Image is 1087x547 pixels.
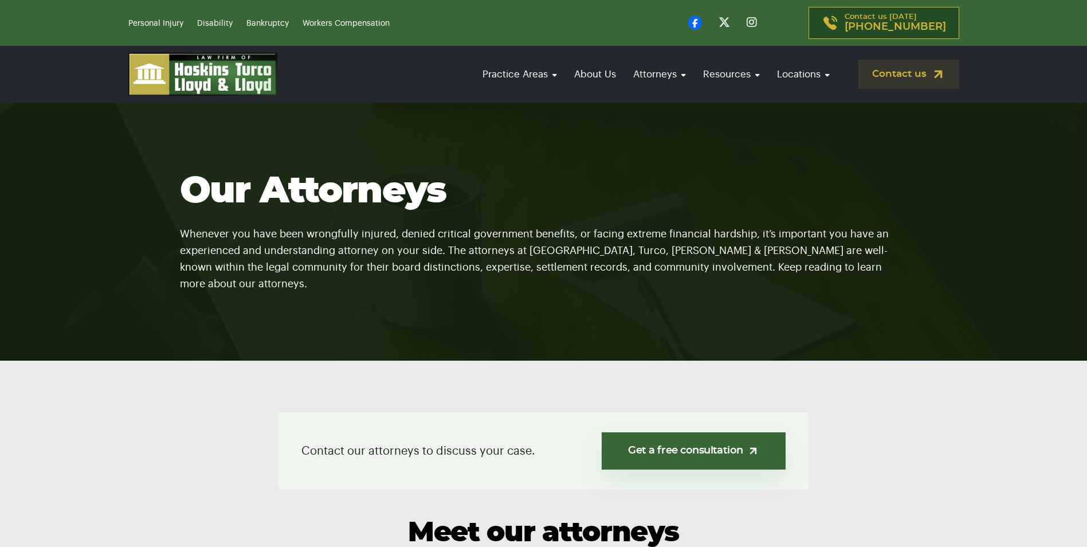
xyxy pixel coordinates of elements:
a: Personal Injury [128,19,183,28]
a: Contact us [DATE][PHONE_NUMBER] [809,7,959,39]
a: Locations [771,58,835,91]
a: About Us [568,58,622,91]
a: Attorneys [627,58,692,91]
a: Get a free consultation [602,432,786,470]
a: Contact us [858,60,959,89]
p: Contact us [DATE] [845,13,946,33]
div: Contact our attorneys to discuss your case. [278,412,809,490]
span: [PHONE_NUMBER] [845,21,946,33]
p: Whenever you have been wrongfully injured, denied critical government benefits, or facing extreme... [180,212,908,292]
a: Practice Areas [477,58,563,91]
a: Disability [197,19,233,28]
a: Resources [697,58,766,91]
img: logo [128,53,277,96]
a: Bankruptcy [246,19,289,28]
img: arrow-up-right-light.svg [747,445,759,457]
h1: Our Attorneys [180,171,908,212]
a: Workers Compensation [303,19,390,28]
